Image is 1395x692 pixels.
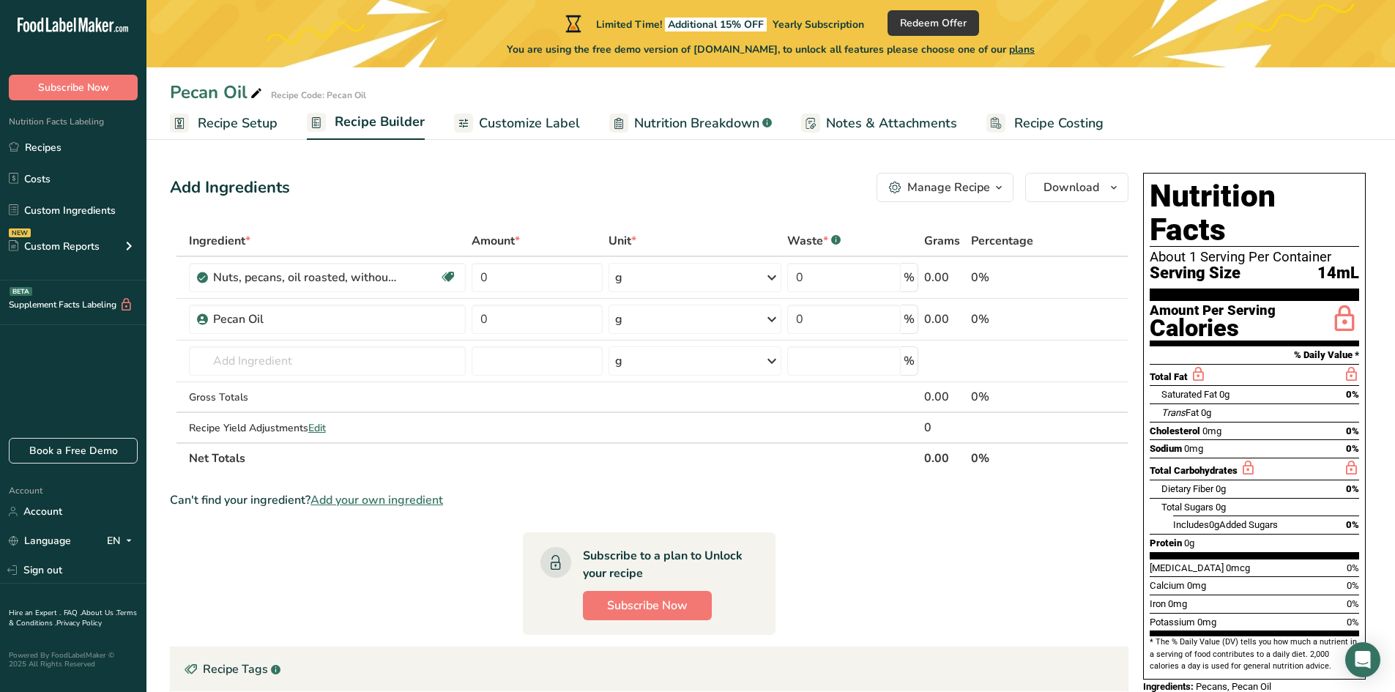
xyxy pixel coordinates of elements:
span: Protein [1150,537,1182,548]
span: 0% [1347,617,1359,628]
div: g [615,310,622,328]
span: Recipe Costing [1014,114,1104,133]
a: Customize Label [454,107,580,140]
div: Powered By FoodLabelMaker © 2025 All Rights Reserved [9,651,138,669]
div: 0.00 [924,388,966,406]
div: 0.00 [924,269,966,286]
div: g [615,352,622,370]
span: Recipe Builder [335,112,425,132]
div: Waste [787,232,841,250]
span: 0% [1346,519,1359,530]
span: Potassium [1150,617,1195,628]
section: * The % Daily Value (DV) tells you how much a nutrient in a serving of food contributes to a dail... [1150,636,1359,672]
div: Calories [1150,318,1276,339]
span: Amount [472,232,520,250]
div: Nuts, pecans, oil roasted, without salt added [213,269,396,286]
button: Download [1025,173,1128,202]
a: Nutrition Breakdown [609,107,772,140]
span: Redeem Offer [900,15,967,31]
span: Yearly Subscription [773,18,864,31]
a: About Us . [81,608,116,618]
a: Recipe Setup [170,107,278,140]
th: 0.00 [921,442,969,473]
input: Add Ingredient [189,346,466,376]
span: 0mcg [1226,562,1250,573]
span: 0% [1346,483,1359,494]
a: Notes & Attachments [801,107,957,140]
span: 0g [1216,483,1226,494]
span: 0% [1347,580,1359,591]
div: Open Intercom Messenger [1345,642,1380,677]
span: Pecans, Pecan Oil [1196,681,1271,692]
div: 0.00 [924,310,966,328]
span: Subscribe Now [38,80,109,95]
span: Ingredient [189,232,250,250]
a: Book a Free Demo [9,438,138,464]
span: 0g [1184,537,1194,548]
th: 0% [968,442,1062,473]
span: 0% [1346,425,1359,436]
span: Ingredients: [1143,681,1194,692]
span: 0mg [1168,598,1187,609]
div: Pecan Oil [170,79,265,105]
div: Add Ingredients [170,176,290,200]
a: Terms & Conditions . [9,608,137,628]
span: 0% [1347,562,1359,573]
div: 0% [971,269,1059,286]
span: 0mg [1197,617,1216,628]
span: Recipe Setup [198,114,278,133]
span: 0mg [1202,425,1221,436]
a: Recipe Builder [307,105,425,141]
span: Saturated Fat [1161,389,1217,400]
div: Custom Reports [9,239,100,254]
div: Gross Totals [189,390,466,405]
div: 0% [971,388,1059,406]
div: Recipe Yield Adjustments [189,420,466,436]
span: 0g [1216,502,1226,513]
div: Pecan Oil [213,310,396,328]
span: Serving Size [1150,264,1240,283]
span: plans [1009,42,1035,56]
span: 0g [1219,389,1230,400]
a: Hire an Expert . [9,608,61,618]
span: Subscribe Now [607,597,688,614]
div: 0% [971,310,1059,328]
span: Notes & Attachments [826,114,957,133]
div: Recipe Code: Pecan Oil [271,89,366,102]
span: 0% [1347,598,1359,609]
th: Net Totals [186,442,921,473]
span: Calcium [1150,580,1185,591]
span: Total Fat [1150,371,1188,382]
span: 0g [1209,519,1219,530]
span: 0g [1201,407,1211,418]
span: Total Carbohydrates [1150,465,1238,476]
span: [MEDICAL_DATA] [1150,562,1224,573]
span: 14mL [1317,264,1359,283]
div: EN [107,532,138,550]
span: Additional 15% OFF [665,18,767,31]
span: Total Sugars [1161,502,1213,513]
span: Grams [924,232,960,250]
div: BETA [10,287,32,296]
i: Trans [1161,407,1186,418]
span: Add your own ingredient [310,491,443,509]
a: Recipe Costing [986,107,1104,140]
div: Limited Time! [562,15,864,32]
span: Percentage [971,232,1033,250]
span: 0mg [1187,580,1206,591]
button: Redeem Offer [888,10,979,36]
a: Privacy Policy [56,618,102,628]
span: Dietary Fiber [1161,483,1213,494]
div: 0 [924,419,966,436]
div: Manage Recipe [907,179,990,196]
div: About 1 Serving Per Container [1150,250,1359,264]
div: Recipe Tags [171,647,1128,691]
span: 0% [1346,443,1359,454]
span: 0mg [1184,443,1203,454]
div: Can't find your ingredient? [170,491,1128,509]
div: NEW [9,228,31,237]
button: Subscribe Now [583,591,712,620]
span: Edit [308,421,326,435]
span: Sodium [1150,443,1182,454]
span: You are using the free demo version of [DOMAIN_NAME], to unlock all features please choose one of... [507,42,1035,57]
